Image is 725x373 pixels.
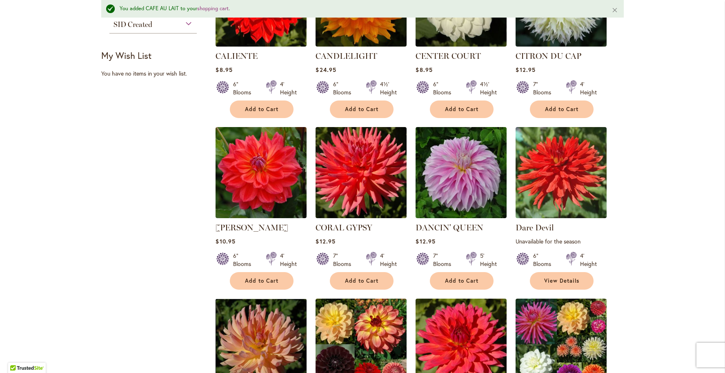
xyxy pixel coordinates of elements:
[216,223,288,232] a: [PERSON_NAME]
[101,49,151,61] strong: My Wish List
[533,80,556,96] div: 7" Blooms
[516,66,535,74] span: $12.95
[516,127,607,218] img: Dare Devil
[430,272,494,290] button: Add to Cart
[120,5,599,13] div: You added CAFE AU LAIT to your .
[216,127,307,218] img: COOPER BLAINE
[416,223,483,232] a: DANCIN' QUEEN
[530,101,594,118] button: Add to Cart
[516,51,581,61] a: CITRON DU CAP
[216,66,232,74] span: $8.95
[316,40,407,48] a: CANDLELIGHT
[230,101,294,118] button: Add to Cart
[380,80,397,96] div: 4½' Height
[416,237,435,245] span: $12.95
[416,66,432,74] span: $8.95
[516,212,607,220] a: Dare Devil
[416,40,507,48] a: CENTER COURT
[216,237,235,245] span: $10.95
[233,80,256,96] div: 6" Blooms
[480,80,497,96] div: 4½' Height
[230,272,294,290] button: Add to Cart
[516,40,607,48] a: CITRON DU CAP
[345,277,378,284] span: Add to Cart
[6,344,29,367] iframe: Launch Accessibility Center
[316,66,336,74] span: $24.95
[445,106,478,113] span: Add to Cart
[280,252,297,268] div: 4' Height
[430,101,494,118] button: Add to Cart
[545,106,578,113] span: Add to Cart
[333,80,356,96] div: 6" Blooms
[433,80,456,96] div: 6" Blooms
[416,51,481,61] a: CENTER COURT
[530,272,594,290] a: View Details
[580,252,597,268] div: 4' Height
[216,51,258,61] a: CALIENTE
[280,80,297,96] div: 4' Height
[580,80,597,96] div: 4' Height
[544,277,579,284] span: View Details
[480,252,497,268] div: 5' Height
[245,106,278,113] span: Add to Cart
[316,51,377,61] a: CANDLELIGHT
[330,101,394,118] button: Add to Cart
[445,277,478,284] span: Add to Cart
[316,237,335,245] span: $12.95
[233,252,256,268] div: 6" Blooms
[380,252,397,268] div: 4' Height
[416,212,507,220] a: Dancin' Queen
[433,252,456,268] div: 7" Blooms
[101,69,210,78] div: You have no items in your wish list.
[316,223,372,232] a: CORAL GYPSY
[533,252,556,268] div: 6" Blooms
[416,127,507,218] img: Dancin' Queen
[216,40,307,48] a: CALIENTE
[197,5,229,12] a: shopping cart
[316,127,407,218] img: CORAL GYPSY
[316,212,407,220] a: CORAL GYPSY
[516,223,554,232] a: Dare Devil
[245,277,278,284] span: Add to Cart
[330,272,394,290] button: Add to Cart
[113,20,152,29] span: SID Created
[516,237,607,245] p: Unavailable for the season
[345,106,378,113] span: Add to Cart
[333,252,356,268] div: 7" Blooms
[216,212,307,220] a: COOPER BLAINE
